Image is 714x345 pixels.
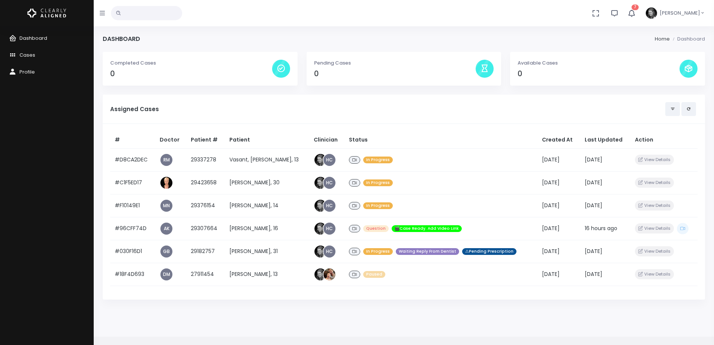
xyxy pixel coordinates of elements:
[160,223,172,235] a: AK
[542,247,560,255] span: [DATE]
[19,35,47,42] span: Dashboard
[392,225,462,232] span: 🎬Case Ready. Add Video Link
[225,194,309,217] td: [PERSON_NAME], 14
[660,9,700,17] span: [PERSON_NAME]
[186,131,225,149] th: Patient #
[580,131,630,149] th: Last Updated
[635,269,674,279] button: View Details
[585,156,602,163] span: [DATE]
[518,69,680,78] h4: 0
[542,270,560,278] span: [DATE]
[225,131,309,149] th: Patient
[225,263,309,286] td: [PERSON_NAME], 13
[19,51,35,59] span: Cases
[314,69,476,78] h4: 0
[363,157,393,164] span: In Progress
[323,154,335,166] a: HC
[323,200,335,212] a: HC
[518,59,680,67] p: Available Cases
[630,131,698,149] th: Action
[537,131,580,149] th: Created At
[363,271,385,278] span: Paused
[103,35,140,42] h4: Dashboard
[110,263,155,286] td: #18F4D693
[323,177,335,189] a: HC
[635,223,674,234] button: View Details
[542,179,560,186] span: [DATE]
[186,171,225,194] td: 29423658
[225,148,309,171] td: Vasant, [PERSON_NAME], 13
[110,148,155,171] td: #D8CA2DEC
[542,224,560,232] span: [DATE]
[344,131,537,149] th: Status
[363,225,389,232] span: Question
[363,179,393,187] span: In Progress
[309,131,345,149] th: Clinician
[635,246,674,256] button: View Details
[186,240,225,263] td: 29182757
[542,156,560,163] span: [DATE]
[110,171,155,194] td: #C1F5ED17
[225,171,309,194] td: [PERSON_NAME], 30
[462,248,516,255] span: ⚠Pending Prescription
[110,194,155,217] td: #F10149E1
[363,248,393,255] span: In Progress
[160,246,172,258] a: GB
[645,6,658,20] img: Header Avatar
[186,217,225,240] td: 29307664
[635,155,674,165] button: View Details
[27,5,66,21] img: Logo Horizontal
[670,35,705,43] li: Dashboard
[396,248,459,255] span: Waiting Reply From Dentist
[635,178,674,188] button: View Details
[655,35,670,43] li: Home
[160,154,172,166] a: RM
[110,131,155,149] th: #
[585,270,602,278] span: [DATE]
[635,200,674,211] button: View Details
[225,240,309,263] td: [PERSON_NAME], 31
[19,68,35,75] span: Profile
[160,200,172,212] a: MN
[110,59,272,67] p: Completed Cases
[314,59,476,67] p: Pending Cases
[160,268,172,280] a: DM
[585,247,602,255] span: [DATE]
[110,106,665,113] h5: Assigned Cases
[585,202,602,209] span: [DATE]
[186,263,225,286] td: 27911454
[323,246,335,258] a: HC
[632,5,639,10] span: 7
[186,148,225,171] td: 29337278
[110,240,155,263] td: #030F16D1
[585,179,602,186] span: [DATE]
[363,202,393,209] span: In Progress
[542,202,560,209] span: [DATE]
[323,223,335,235] a: HC
[585,224,617,232] span: 16 hours ago
[225,217,309,240] td: [PERSON_NAME], 16
[186,194,225,217] td: 29376154
[155,131,186,149] th: Doctor
[110,69,272,78] h4: 0
[110,217,155,240] td: #96CFF74D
